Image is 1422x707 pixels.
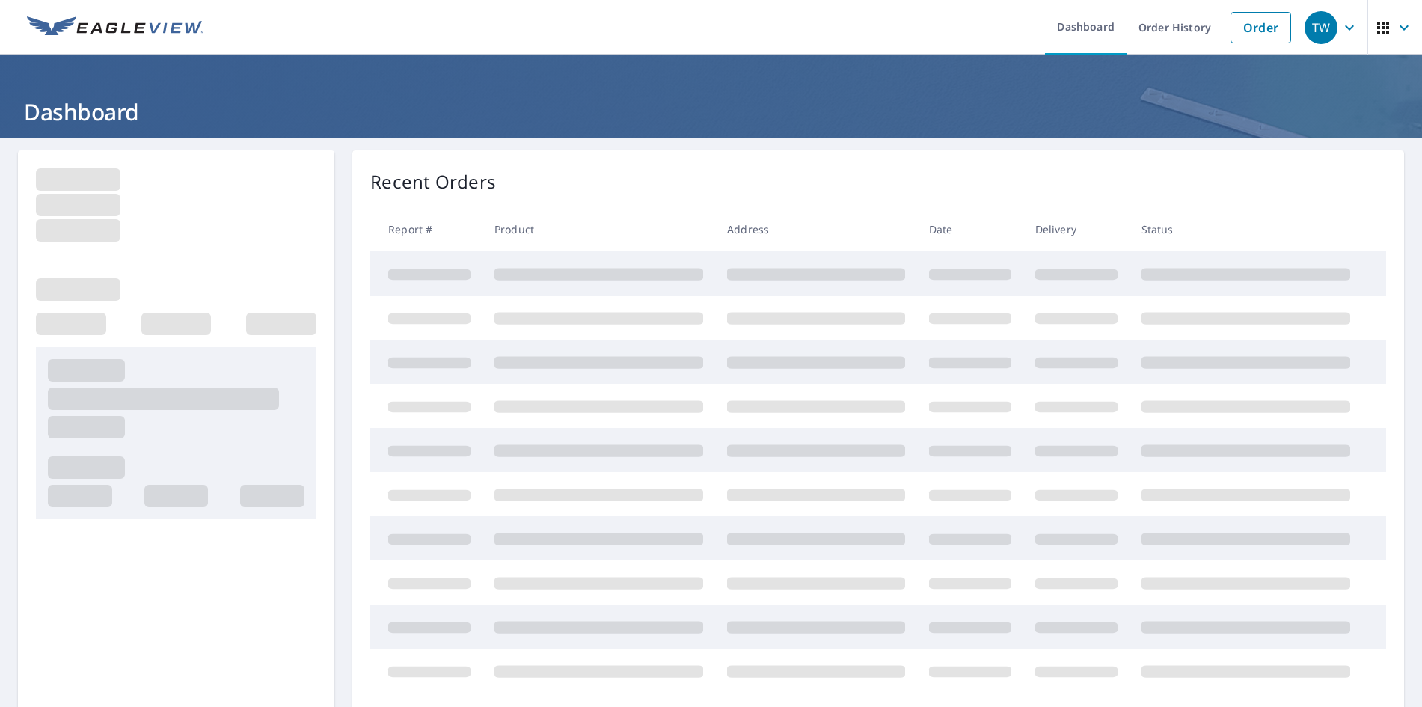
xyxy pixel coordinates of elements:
th: Report # [370,207,482,251]
th: Date [917,207,1023,251]
h1: Dashboard [18,97,1404,127]
p: Recent Orders [370,168,496,195]
img: EV Logo [27,16,203,39]
div: TW [1305,11,1337,44]
a: Order [1231,12,1291,43]
th: Product [482,207,715,251]
th: Delivery [1023,207,1130,251]
th: Address [715,207,917,251]
th: Status [1130,207,1362,251]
